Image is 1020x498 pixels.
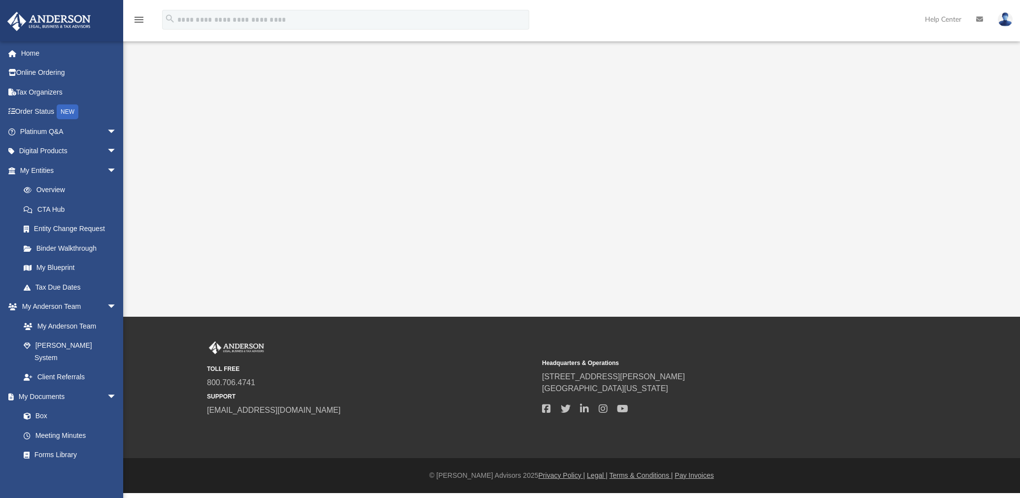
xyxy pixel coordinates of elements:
[207,365,535,373] small: TOLL FREE
[14,180,132,200] a: Overview
[7,102,132,122] a: Order StatusNEW
[133,14,145,26] i: menu
[610,471,673,479] a: Terms & Conditions |
[14,406,122,426] a: Box
[14,445,122,465] a: Forms Library
[207,392,535,401] small: SUPPORT
[998,12,1013,27] img: User Pic
[4,12,94,31] img: Anderson Advisors Platinum Portal
[133,19,145,26] a: menu
[207,341,266,354] img: Anderson Advisors Platinum Portal
[14,238,132,258] a: Binder Walkthrough
[165,13,175,24] i: search
[542,372,685,381] a: [STREET_ADDRESS][PERSON_NAME]
[7,387,127,406] a: My Documentsarrow_drop_down
[107,297,127,317] span: arrow_drop_down
[14,367,127,387] a: Client Referrals
[107,122,127,142] span: arrow_drop_down
[7,82,132,102] a: Tax Organizers
[207,406,340,414] a: [EMAIL_ADDRESS][DOMAIN_NAME]
[7,161,132,180] a: My Entitiesarrow_drop_down
[14,219,132,239] a: Entity Change Request
[542,359,870,367] small: Headquarters & Operations
[7,297,127,317] a: My Anderson Teamarrow_drop_down
[7,43,132,63] a: Home
[14,336,127,367] a: [PERSON_NAME] System
[107,141,127,162] span: arrow_drop_down
[542,384,668,393] a: [GEOGRAPHIC_DATA][US_STATE]
[587,471,608,479] a: Legal |
[539,471,585,479] a: Privacy Policy |
[7,141,132,161] a: Digital Productsarrow_drop_down
[207,378,255,387] a: 800.706.4741
[7,63,132,83] a: Online Ordering
[675,471,714,479] a: Pay Invoices
[107,387,127,407] span: arrow_drop_down
[123,470,1020,481] div: © [PERSON_NAME] Advisors 2025
[14,258,127,278] a: My Blueprint
[14,465,127,484] a: Notarize
[14,426,127,445] a: Meeting Minutes
[14,277,132,297] a: Tax Due Dates
[57,104,78,119] div: NEW
[7,122,132,141] a: Platinum Q&Aarrow_drop_down
[14,199,132,219] a: CTA Hub
[107,161,127,181] span: arrow_drop_down
[14,316,122,336] a: My Anderson Team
